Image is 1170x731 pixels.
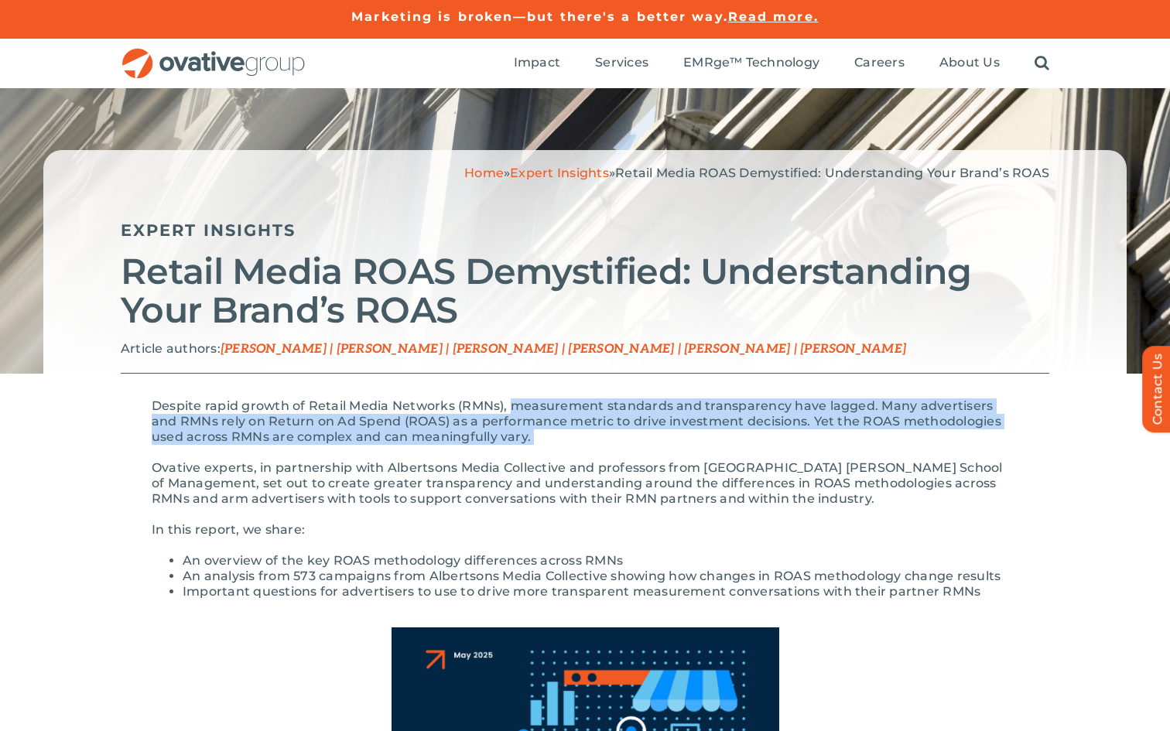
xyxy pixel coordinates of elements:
[183,569,1018,584] li: An analysis from 573 campaigns from Albertsons Media Collective showing how changes in ROAS metho...
[464,166,504,180] a: Home
[514,39,1049,88] nav: Menu
[595,55,648,70] span: Services
[183,584,1018,599] li: Important questions for advertisers to use to drive more transparent measurement conversations wi...
[514,55,560,72] a: Impact
[939,55,1000,70] span: About Us
[595,55,648,72] a: Services
[121,341,1049,357] p: Article authors:
[152,522,1018,538] p: In this report, we share:
[152,398,1018,445] p: Despite rapid growth of Retail Media Networks (RMNs), measurement standards and transparency have...
[510,166,609,180] a: Expert Insights
[152,460,1018,507] p: Ovative experts, in partnership with Albertsons Media Collective and professors from [GEOGRAPHIC_...
[221,342,906,357] span: [PERSON_NAME] | [PERSON_NAME] | [PERSON_NAME] | [PERSON_NAME] | [PERSON_NAME] | [PERSON_NAME]
[854,55,905,72] a: Careers
[514,55,560,70] span: Impact
[464,166,1049,180] span: » »
[351,9,728,24] a: Marketing is broken—but there's a better way.
[728,9,819,24] a: Read more.
[183,553,1018,569] li: An overview of the key ROAS methodology differences across RMNs
[683,55,819,70] span: EMRge™ Technology
[121,46,306,61] a: OG_Full_horizontal_RGB
[683,55,819,72] a: EMRge™ Technology
[121,252,1049,330] h2: Retail Media ROAS Demystified: Understanding Your Brand’s ROAS
[121,220,296,240] a: Expert Insights
[939,55,1000,72] a: About Us
[615,166,1049,180] span: Retail Media ROAS Demystified: Understanding Your Brand’s ROAS
[854,55,905,70] span: Careers
[1035,55,1049,72] a: Search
